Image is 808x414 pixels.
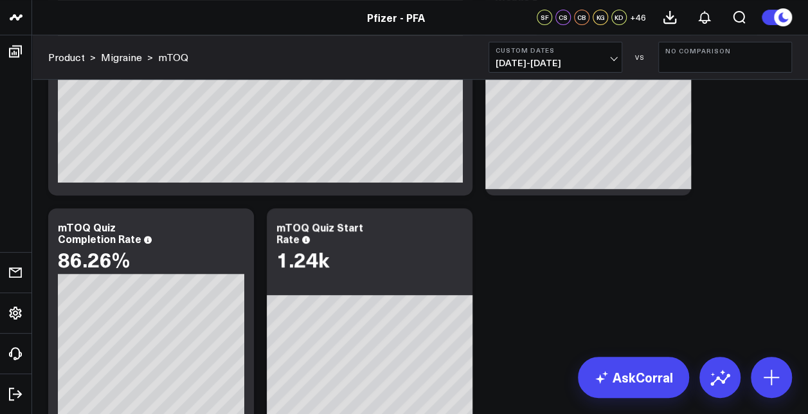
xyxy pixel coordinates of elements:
[496,46,615,54] b: Custom Dates
[276,248,329,271] div: 1.24k
[489,42,622,73] button: Custom Dates[DATE]-[DATE]
[555,10,571,25] div: CS
[58,220,141,246] div: mTOQ Quiz Completion Rate
[158,50,188,64] a: mTOQ
[367,10,425,24] a: Pfizer - PFA
[665,47,785,55] b: No Comparison
[276,220,363,246] div: mTOQ Quiz Start Rate
[630,10,646,25] button: +46
[496,58,615,68] span: [DATE] - [DATE]
[58,248,130,271] div: 86.26%
[611,10,627,25] div: KD
[658,42,792,73] button: No Comparison
[48,50,85,64] a: Product
[101,50,153,64] div: >
[574,10,589,25] div: CB
[630,13,646,22] span: + 46
[537,10,552,25] div: SF
[48,50,96,64] div: >
[578,357,689,398] a: AskCorral
[101,50,142,64] a: Migraine
[593,10,608,25] div: KG
[629,53,652,61] div: VS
